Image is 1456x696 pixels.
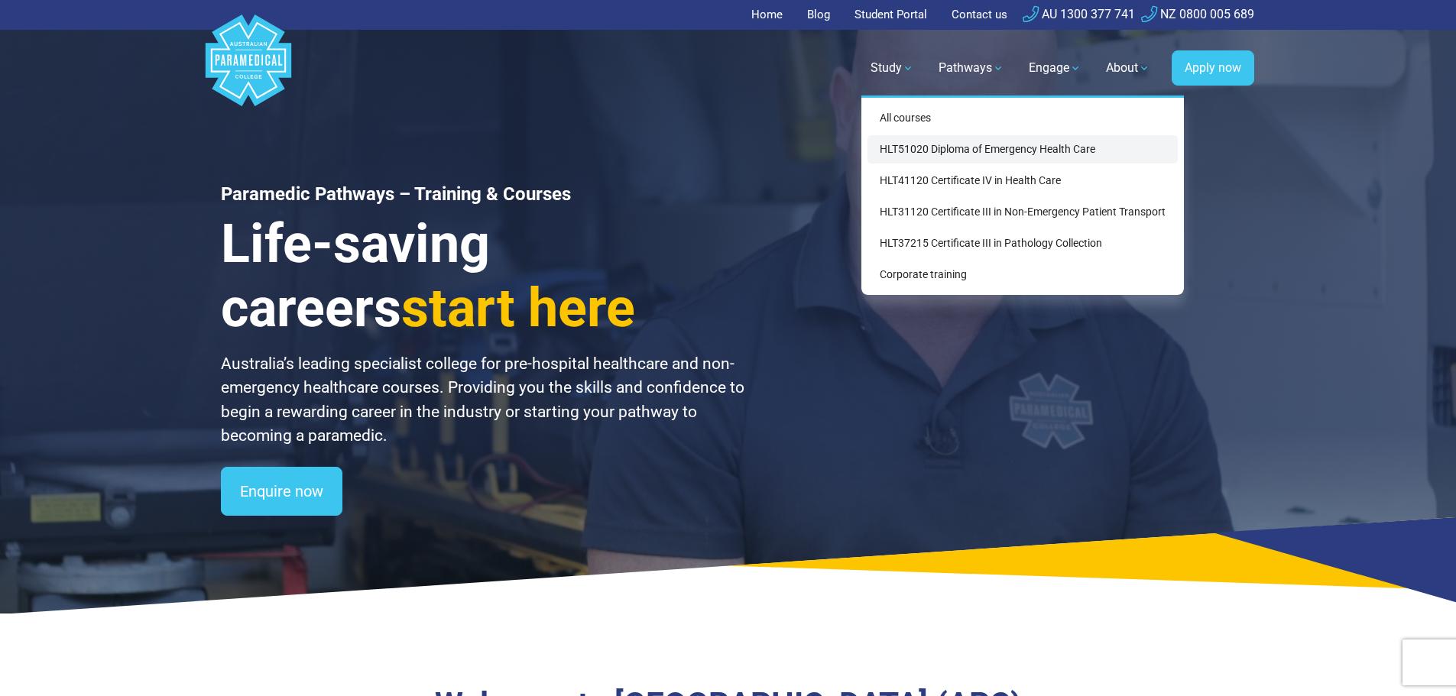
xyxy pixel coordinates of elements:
a: HLT37215 Certificate III in Pathology Collection [867,229,1178,257]
a: HLT51020 Diploma of Emergency Health Care [867,135,1178,163]
a: AU 1300 377 741 [1023,7,1135,21]
a: About [1097,47,1159,89]
span: start here [401,277,635,339]
h1: Paramedic Pathways – Training & Courses [221,183,747,206]
a: Enquire now [221,467,342,516]
a: Australian Paramedical College [203,30,294,107]
a: NZ 0800 005 689 [1141,7,1254,21]
a: HLT31120 Certificate III in Non-Emergency Patient Transport [867,198,1178,226]
a: Study [861,47,923,89]
a: Corporate training [867,261,1178,289]
p: Australia’s leading specialist college for pre-hospital healthcare and non-emergency healthcare c... [221,352,747,448]
a: Pathways [929,47,1013,89]
a: All courses [867,104,1178,132]
a: Apply now [1172,50,1254,86]
h3: Life-saving careers [221,212,747,340]
div: Study [861,95,1184,295]
a: Engage [1020,47,1091,89]
a: HLT41120 Certificate IV in Health Care [867,167,1178,195]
